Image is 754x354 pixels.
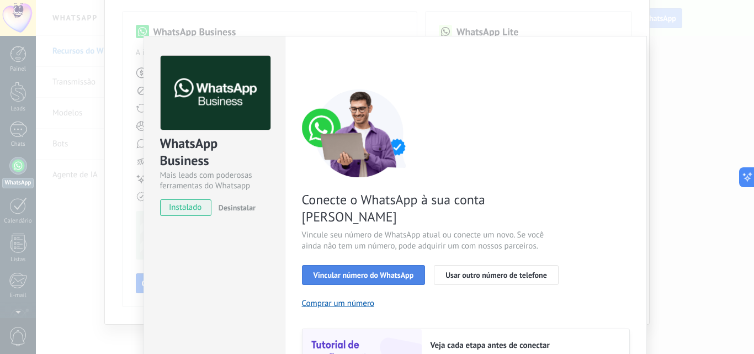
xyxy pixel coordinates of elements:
img: logo_main.png [161,56,270,130]
button: Usar outro número de telefone [434,265,559,285]
span: Vincular número do WhatsApp [314,271,414,279]
button: Vincular número do WhatsApp [302,265,426,285]
button: Comprar um número [302,298,375,309]
span: Desinstalar [219,203,256,213]
h2: Veja cada etapa antes de conectar [431,340,618,351]
span: instalado [161,199,211,216]
img: connect number [302,89,418,177]
button: Desinstalar [214,199,256,216]
span: Usar outro número de telefone [445,271,547,279]
div: WhatsApp Business [160,135,269,170]
div: Mais leads com poderosas ferramentas do Whatsapp [160,170,269,191]
span: Conecte o WhatsApp à sua conta [PERSON_NAME] [302,191,565,225]
span: Vincule seu número de WhatsApp atual ou conecte um novo. Se você ainda não tem um número, pode ad... [302,230,565,252]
